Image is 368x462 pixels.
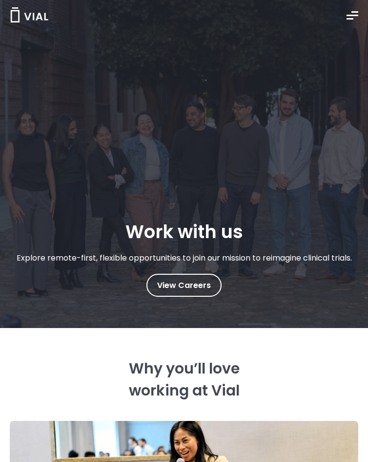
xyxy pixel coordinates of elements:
[146,274,222,297] a: View Careers
[157,279,211,292] span: View Careers
[339,3,366,28] button: Essential Addons Toggle Menu
[17,252,352,264] p: Explore remote-first, flexible opportunities to join our mission to reimagine clinical trials.
[111,357,257,401] h3: Why you’ll love working at Vial
[125,221,243,242] h1: Work with us
[10,7,49,22] img: Vial Logo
